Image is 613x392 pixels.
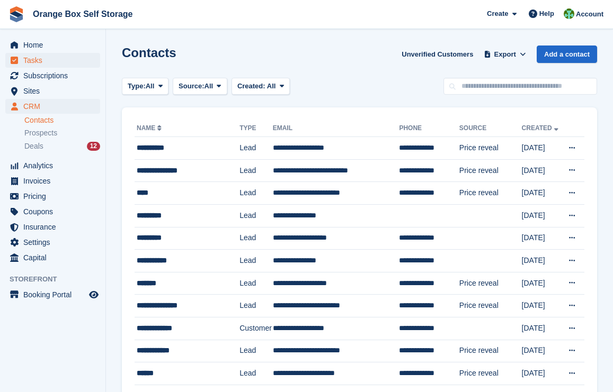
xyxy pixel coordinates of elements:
[564,8,574,19] img: Binder Bhardwaj
[239,120,272,137] th: Type
[23,250,87,265] span: Capital
[459,295,522,317] td: Price reveal
[205,81,214,92] span: All
[5,287,100,302] a: menu
[522,317,562,340] td: [DATE]
[23,99,87,114] span: CRM
[122,45,176,60] h1: Contacts
[8,6,24,22] img: stora-icon-8386f47178a22dfd0bd8f6a31ec36ba5ce8667c1dd55bd0f319d3a0aa187defe.svg
[179,81,204,92] span: Source:
[239,182,272,205] td: Lead
[128,81,146,92] span: Type:
[87,142,100,151] div: 12
[267,82,276,90] span: All
[232,78,290,95] button: Created: All
[122,78,168,95] button: Type: All
[29,5,137,23] a: Orange Box Self Storage
[459,137,522,160] td: Price reveal
[273,120,399,137] th: Email
[5,220,100,234] a: menu
[23,220,87,234] span: Insurance
[522,204,562,227] td: [DATE]
[522,159,562,182] td: [DATE]
[24,128,57,138] span: Prospects
[24,127,100,139] a: Prospects
[23,68,87,83] span: Subscriptions
[5,68,100,83] a: menu
[24,115,100,125] a: Contacts
[5,84,100,98] a: menu
[522,227,562,250] td: [DATE]
[24,141,100,152] a: Deals 12
[459,182,522,205] td: Price reveal
[5,99,100,114] a: menu
[10,274,105,285] span: Storefront
[239,137,272,160] td: Lead
[522,272,562,295] td: [DATE]
[5,38,100,52] a: menu
[5,158,100,173] a: menu
[23,158,87,173] span: Analytics
[23,204,87,219] span: Coupons
[459,362,522,385] td: Price reveal
[522,124,561,132] a: Created
[23,235,87,250] span: Settings
[137,124,164,132] a: Name
[23,189,87,204] span: Pricing
[494,49,516,60] span: Export
[5,174,100,188] a: menu
[522,295,562,317] td: [DATE]
[482,45,528,63] button: Export
[173,78,227,95] button: Source: All
[539,8,554,19] span: Help
[23,174,87,188] span: Invoices
[522,137,562,160] td: [DATE]
[23,84,87,98] span: Sites
[239,227,272,250] td: Lead
[239,362,272,385] td: Lead
[522,182,562,205] td: [DATE]
[239,159,272,182] td: Lead
[239,340,272,362] td: Lead
[5,250,100,265] a: menu
[487,8,508,19] span: Create
[87,288,100,301] a: Preview store
[522,250,562,272] td: [DATE]
[239,204,272,227] td: Lead
[459,340,522,362] td: Price reveal
[459,120,522,137] th: Source
[397,45,477,63] a: Unverified Customers
[23,53,87,68] span: Tasks
[5,189,100,204] a: menu
[399,120,459,137] th: Phone
[23,287,87,302] span: Booking Portal
[239,250,272,272] td: Lead
[239,295,272,317] td: Lead
[522,362,562,385] td: [DATE]
[5,53,100,68] a: menu
[237,82,265,90] span: Created:
[239,272,272,295] td: Lead
[239,317,272,340] td: Customer
[459,272,522,295] td: Price reveal
[5,204,100,219] a: menu
[23,38,87,52] span: Home
[24,141,43,151] span: Deals
[5,235,100,250] a: menu
[459,159,522,182] td: Price reveal
[146,81,155,92] span: All
[522,340,562,362] td: [DATE]
[576,9,603,20] span: Account
[537,45,597,63] a: Add a contact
